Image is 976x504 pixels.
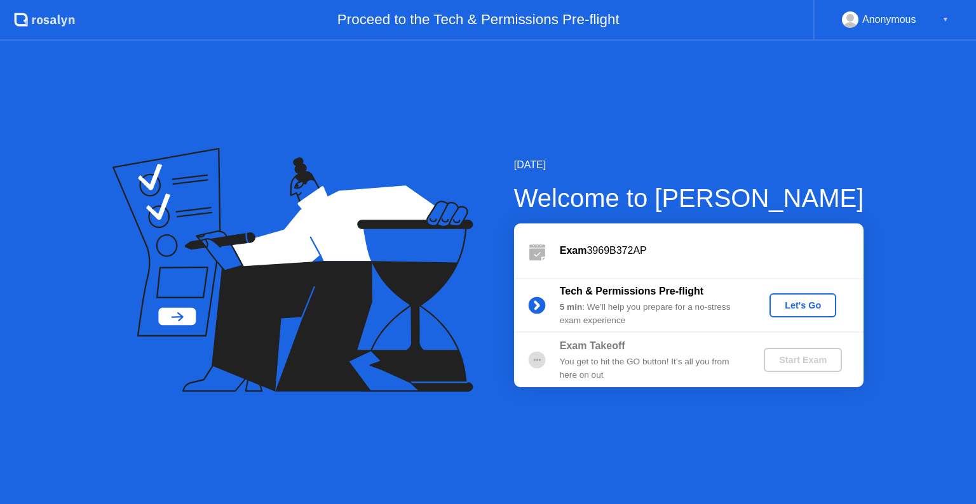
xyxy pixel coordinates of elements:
button: Start Exam [764,348,842,372]
div: Let's Go [775,300,831,310]
button: Let's Go [769,293,836,317]
div: [DATE] [514,157,864,173]
div: Anonymous [862,11,916,28]
b: Exam [560,245,587,256]
div: : We’ll help you prepare for a no-stress exam experience [560,301,743,327]
div: Start Exam [769,355,837,365]
b: Tech & Permissions Pre-flight [560,286,703,296]
b: Exam Takeoff [560,340,625,351]
div: You get to hit the GO button! It’s all you from here on out [560,355,743,381]
div: Welcome to [PERSON_NAME] [514,179,864,217]
b: 5 min [560,302,583,312]
div: 3969B372AP [560,243,864,258]
div: ▼ [942,11,949,28]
